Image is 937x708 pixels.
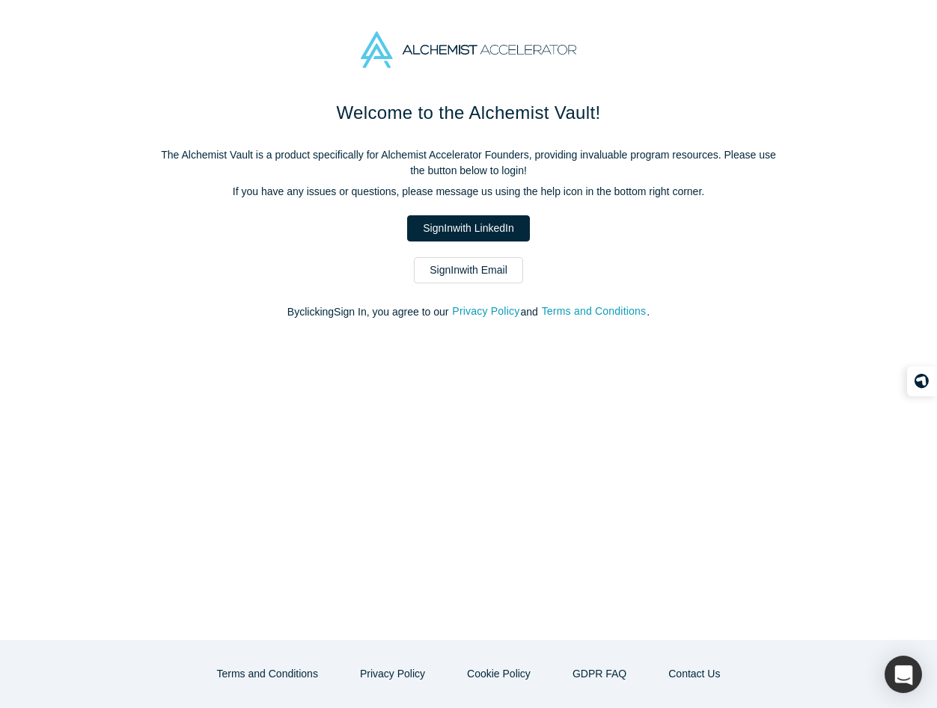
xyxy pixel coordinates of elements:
button: Privacy Policy [451,303,520,320]
h1: Welcome to the Alchemist Vault! [154,99,783,126]
p: By clicking Sign In , you agree to our and . [154,304,783,320]
a: SignInwith Email [414,257,523,283]
button: Terms and Conditions [541,303,647,320]
button: Cookie Policy [451,661,546,687]
img: Alchemist Accelerator Logo [361,31,576,68]
button: Terms and Conditions [201,661,334,687]
button: Contact Us [653,661,736,687]
a: SignInwith LinkedIn [407,215,529,241]
p: The Alchemist Vault is a product specifically for Alchemist Accelerator Founders, providing inval... [154,147,783,179]
button: Privacy Policy [344,661,441,687]
a: GDPR FAQ [557,661,642,687]
p: If you have any issues or questions, please message us using the help icon in the bottom right co... [154,184,783,200]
